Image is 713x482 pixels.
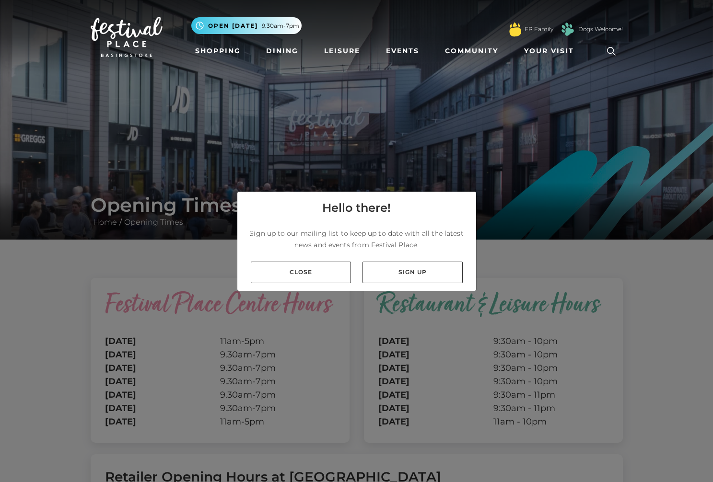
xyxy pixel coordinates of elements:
[91,17,163,57] img: Festival Place Logo
[262,42,302,60] a: Dining
[208,22,258,30] span: Open [DATE]
[251,262,351,283] a: Close
[245,228,468,251] p: Sign up to our mailing list to keep up to date with all the latest news and events from Festival ...
[362,262,463,283] a: Sign up
[191,17,302,34] button: Open [DATE] 9.30am-7pm
[524,46,574,56] span: Your Visit
[578,25,623,34] a: Dogs Welcome!
[262,22,299,30] span: 9.30am-7pm
[382,42,423,60] a: Events
[320,42,364,60] a: Leisure
[191,42,245,60] a: Shopping
[520,42,583,60] a: Your Visit
[525,25,553,34] a: FP Family
[441,42,502,60] a: Community
[322,199,391,217] h4: Hello there!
